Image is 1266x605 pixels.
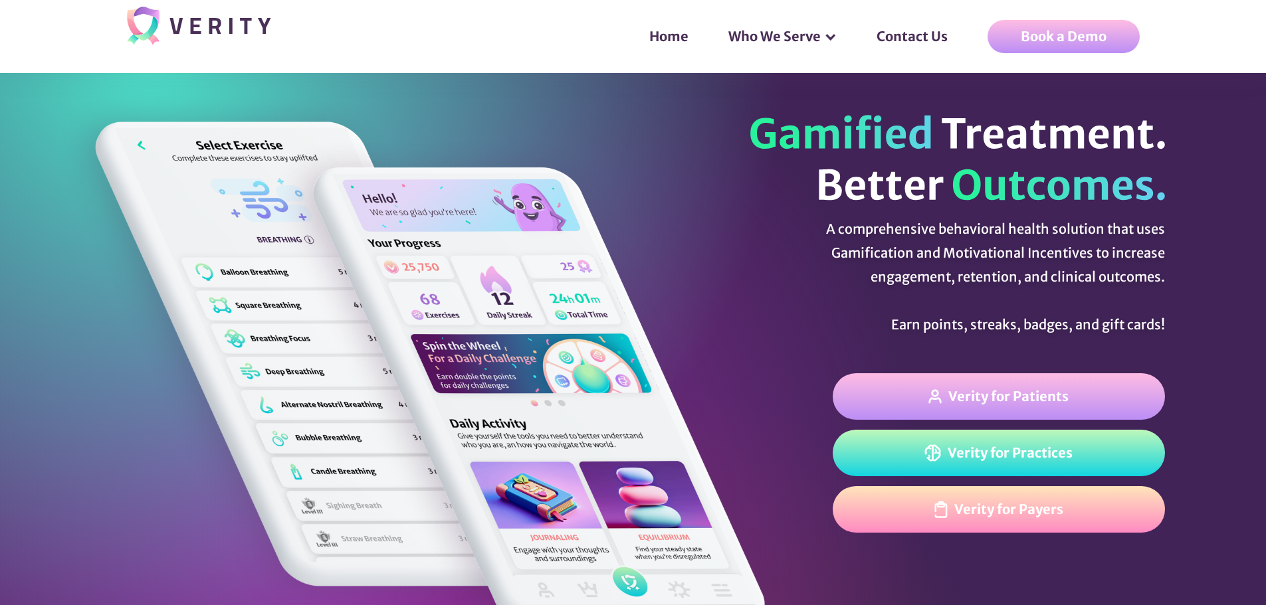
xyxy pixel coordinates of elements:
[636,17,715,56] a: Home
[948,445,1073,461] div: Verity for Practices
[833,430,1165,476] a: Verity for Practices
[954,501,1063,517] div: Verity for Payers
[850,3,988,70] div: Contact Us
[728,30,821,43] div: Who We Serve
[1021,29,1107,44] div: Book a Demo
[988,20,1140,53] a: Book a Demo
[833,486,1165,533] a: Verity for Payers
[750,217,1165,337] div: A comprehensive behavioral health solution that uses Gamification and Motivational Incentives to ...
[715,17,850,56] div: Who We Serve
[863,17,974,56] a: Contact Us
[948,389,1069,404] div: Verity for Patients
[833,373,1165,420] a: Verity for Patients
